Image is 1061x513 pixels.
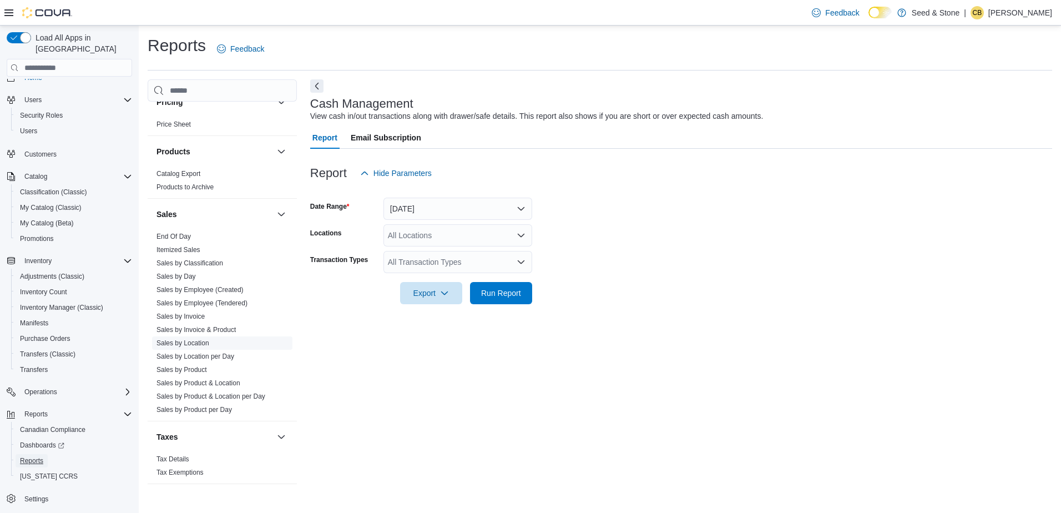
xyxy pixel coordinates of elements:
span: Transfers (Classic) [20,350,75,359]
a: Inventory Manager (Classic) [16,301,108,314]
span: Tax Exemptions [156,468,204,477]
div: Pricing [148,118,297,135]
button: Operations [20,385,62,399]
button: Reports [20,408,52,421]
p: [PERSON_NAME] [988,6,1052,19]
button: Catalog [20,170,52,183]
label: Transaction Types [310,255,368,264]
span: Dashboards [20,441,64,450]
button: Security Roles [11,108,137,123]
a: Promotions [16,232,58,245]
a: Sales by Location [156,339,209,347]
a: Reports [16,454,48,467]
button: Transfers [11,362,137,378]
button: Catalog [2,169,137,184]
p: | [964,6,966,19]
span: End Of Day [156,232,191,241]
a: Sales by Employee (Created) [156,286,244,294]
a: Dashboards [11,437,137,453]
div: Products [148,167,297,198]
span: Sales by Product & Location per Day [156,392,265,401]
a: Products to Archive [156,183,214,191]
a: Sales by Product per Day [156,406,232,414]
span: Transfers [16,363,132,376]
span: Sales by Product & Location [156,379,240,388]
a: Feedback [807,2,863,24]
span: Transfers (Classic) [16,348,132,361]
button: Hide Parameters [356,162,436,184]
span: Users [24,95,42,104]
span: Manifests [20,319,48,328]
a: Sales by Invoice [156,313,205,320]
a: Settings [20,492,53,506]
span: Catalog [24,172,47,181]
span: Sales by Employee (Created) [156,285,244,294]
span: [US_STATE] CCRS [20,472,78,481]
button: Taxes [156,431,272,442]
span: Reports [20,456,43,465]
button: Run Report [470,282,532,304]
a: Sales by Employee (Tendered) [156,299,247,307]
a: Sales by Product & Location [156,379,240,387]
a: Feedback [213,38,269,60]
span: Users [16,124,132,138]
button: Sales [275,208,288,221]
span: Feedback [230,43,264,54]
button: Reports [11,453,137,469]
button: Sales [156,209,272,220]
a: Security Roles [16,109,67,122]
span: Classification (Classic) [16,185,132,199]
span: Promotions [20,234,54,243]
h3: Products [156,146,190,157]
span: Classification (Classic) [20,188,87,197]
span: Purchase Orders [16,332,132,345]
span: Tax Details [156,455,189,464]
span: Catalog [20,170,132,183]
span: Sales by Product per Day [156,405,232,414]
a: Adjustments (Classic) [16,270,89,283]
span: Catalog Export [156,169,200,178]
span: Inventory [24,256,52,265]
a: Users [16,124,42,138]
span: Sales by Invoice & Product [156,325,236,334]
a: Tax Exemptions [156,469,204,476]
button: Pricing [275,95,288,109]
a: Catalog Export [156,170,200,178]
button: Manifests [11,315,137,331]
button: Inventory Manager (Classic) [11,300,137,315]
span: Purchase Orders [20,334,70,343]
button: Products [156,146,272,157]
span: Load All Apps in [GEOGRAPHIC_DATA] [31,32,132,54]
span: Promotions [16,232,132,245]
span: Sales by Classification [156,259,223,268]
span: Settings [24,495,48,504]
div: Taxes [148,452,297,484]
button: Export [400,282,462,304]
button: Users [2,92,137,108]
input: Dark Mode [868,7,892,18]
span: Adjustments (Classic) [20,272,84,281]
button: Open list of options [517,258,526,266]
button: [DATE] [383,198,532,220]
span: Operations [24,388,57,396]
button: My Catalog (Classic) [11,200,137,215]
span: Users [20,93,132,107]
span: My Catalog (Classic) [16,201,132,214]
span: Dashboards [16,439,132,452]
h3: Pricing [156,97,183,108]
h3: Report [310,167,347,180]
span: Sales by Product [156,365,207,374]
span: Manifests [16,316,132,330]
span: Itemized Sales [156,245,200,254]
div: Sales [148,230,297,421]
a: Inventory Count [16,285,72,299]
h3: Cash Management [310,97,413,110]
h3: Taxes [156,431,178,442]
span: Transfers [20,365,48,374]
span: Customers [20,147,132,160]
span: Reports [16,454,132,467]
span: Inventory Manager (Classic) [20,303,103,312]
button: Inventory [20,254,56,268]
span: Sales by Location per Day [156,352,234,361]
